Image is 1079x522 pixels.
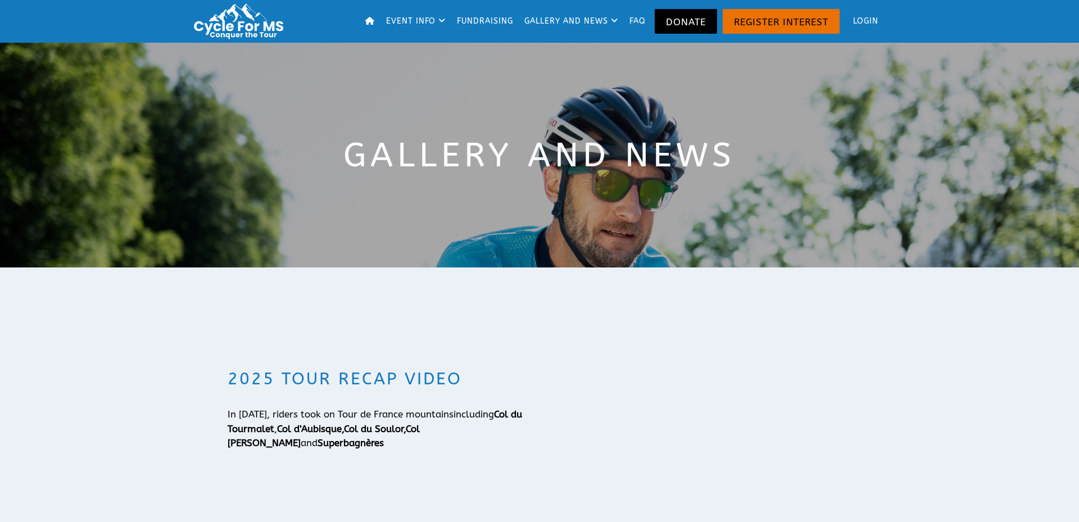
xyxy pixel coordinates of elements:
span: Gallery and news [343,135,736,175]
strong: Col du Soulor, [344,423,406,434]
span: , [274,423,344,434]
img: Cycle for MS: Conquer the Tour [189,2,292,40]
strong: Col du Tourmalet [228,408,522,434]
span: and [301,437,318,448]
b: Col d’Aubisque, [277,423,344,434]
a: Donate [655,9,717,34]
a: Register Interest [723,9,840,34]
strong: Superbagnères [318,437,384,448]
span: including [454,408,494,420]
span: In [DATE], riders took on Tour de France mountains [228,408,522,448]
a: Login [842,3,883,40]
h2: 2025 Tour Recap Video [228,367,523,390]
